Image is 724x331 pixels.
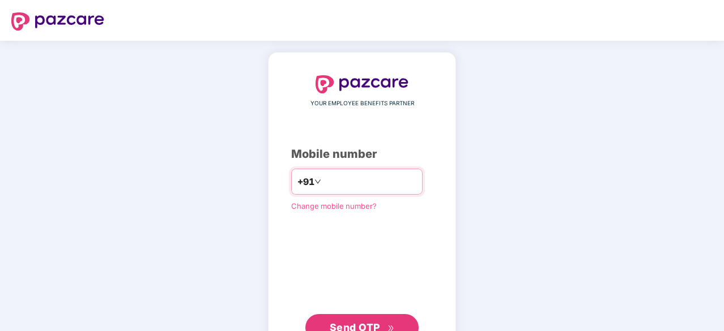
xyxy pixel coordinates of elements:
div: Mobile number [291,145,433,163]
span: YOUR EMPLOYEE BENEFITS PARTNER [310,99,414,108]
span: down [314,178,321,185]
img: logo [11,12,104,31]
span: +91 [297,175,314,189]
a: Change mobile number? [291,201,377,210]
img: logo [316,75,408,93]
